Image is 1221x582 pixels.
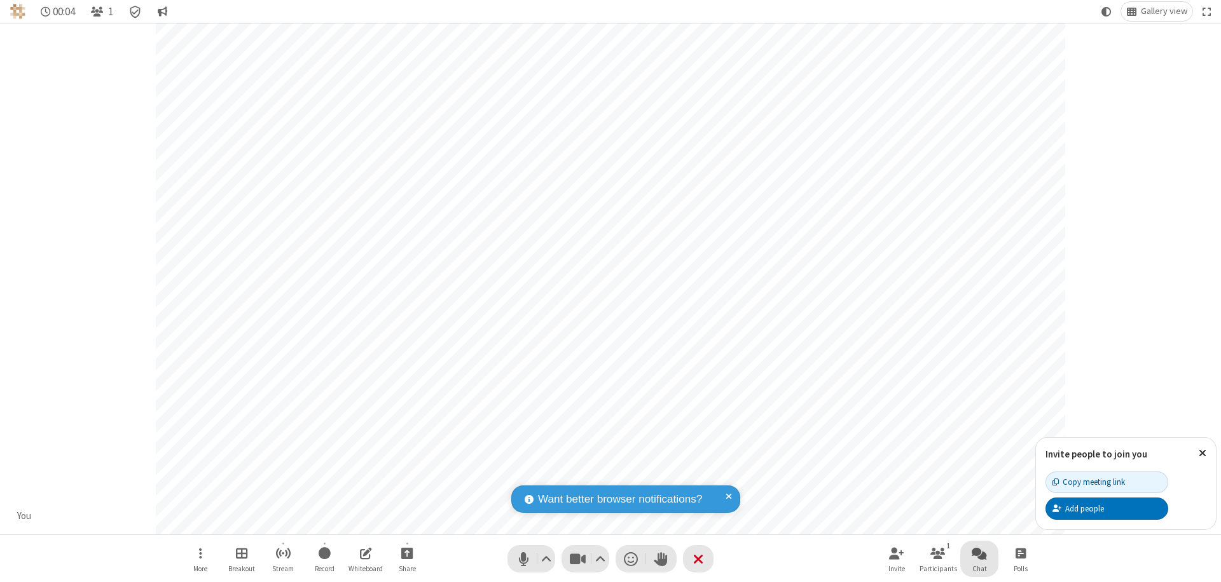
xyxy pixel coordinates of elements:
span: Chat [972,565,987,572]
button: Conversation [152,2,172,21]
span: Participants [920,565,957,572]
span: Whiteboard [348,565,383,572]
button: Invite participants (⌘+Shift+I) [878,541,916,577]
button: Open menu [181,541,219,577]
div: Copy meeting link [1052,476,1125,488]
span: Polls [1014,565,1028,572]
button: Change layout [1121,2,1192,21]
button: Mute (⌘+Shift+A) [507,545,555,572]
button: Add people [1045,497,1168,519]
span: More [193,565,207,572]
button: Open chat [960,541,998,577]
span: 1 [108,6,113,18]
button: Open poll [1002,541,1040,577]
button: End or leave meeting [683,545,714,572]
span: Record [315,565,335,572]
button: Start sharing [388,541,426,577]
button: Close popover [1189,438,1216,469]
button: Audio settings [538,545,555,572]
button: Start recording [305,541,343,577]
button: Open participant list [85,2,118,21]
button: Open participant list [919,541,957,577]
span: Invite [888,565,905,572]
span: Share [399,565,416,572]
button: Using system theme [1096,2,1117,21]
button: Video setting [592,545,609,572]
button: Send a reaction [616,545,646,572]
span: Want better browser notifications? [538,491,702,508]
span: Stream [272,565,294,572]
div: 1 [943,540,954,552]
button: Raise hand [646,545,677,572]
button: Stop video (⌘+Shift+V) [562,545,609,572]
img: QA Selenium DO NOT DELETE OR CHANGE [10,4,25,19]
span: Gallery view [1141,6,1187,17]
button: Fullscreen [1197,2,1217,21]
span: Breakout [228,565,255,572]
button: Open shared whiteboard [347,541,385,577]
button: Copy meeting link [1045,471,1168,493]
button: Start streaming [264,541,302,577]
label: Invite people to join you [1045,448,1147,460]
div: Meeting details Encryption enabled [123,2,148,21]
div: You [13,509,36,524]
div: Timer [36,2,81,21]
span: 00:04 [53,6,75,18]
button: Manage Breakout Rooms [223,541,261,577]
